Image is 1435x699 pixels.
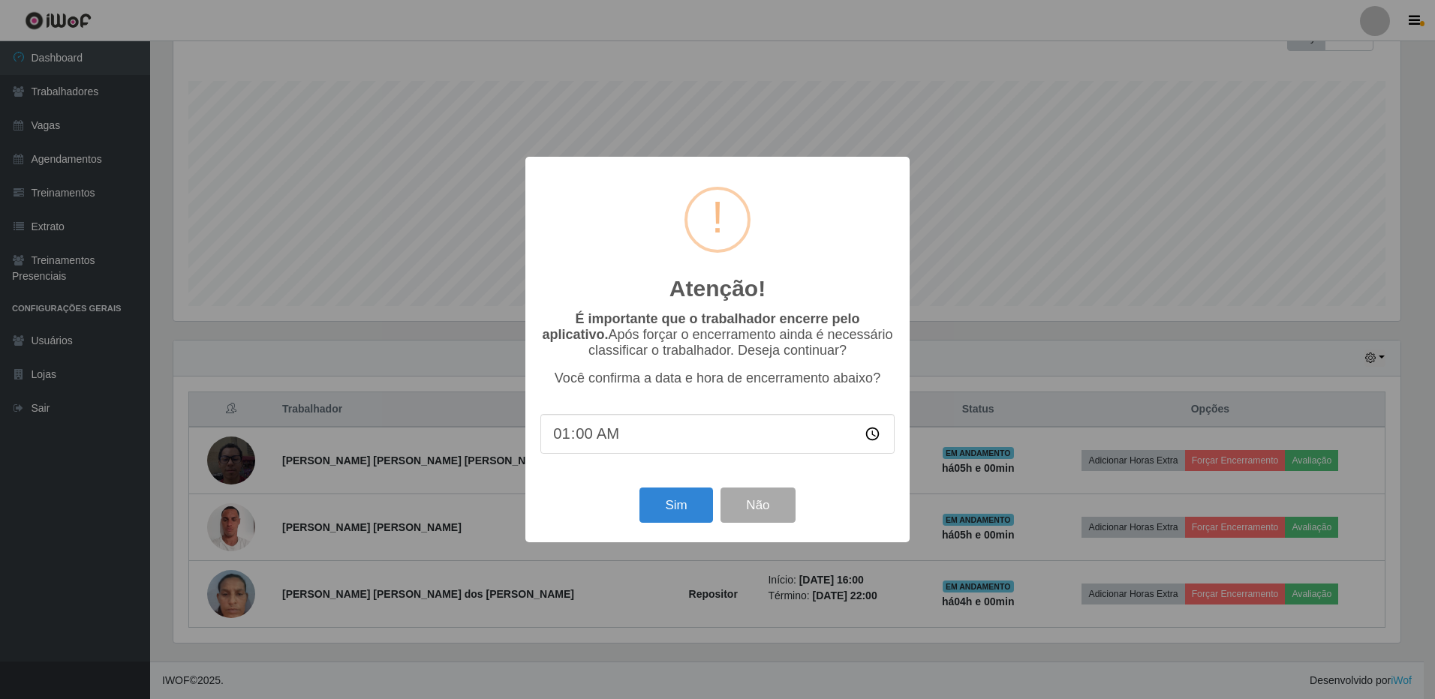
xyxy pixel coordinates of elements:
[540,370,895,386] p: Você confirma a data e hora de encerramento abaixo?
[540,311,895,358] p: Após forçar o encerramento ainda é necessário classificar o trabalhador. Deseja continuar?
[721,487,795,523] button: Não
[639,487,712,523] button: Sim
[542,311,859,342] b: É importante que o trabalhador encerre pelo aplicativo.
[669,275,766,302] h2: Atenção!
